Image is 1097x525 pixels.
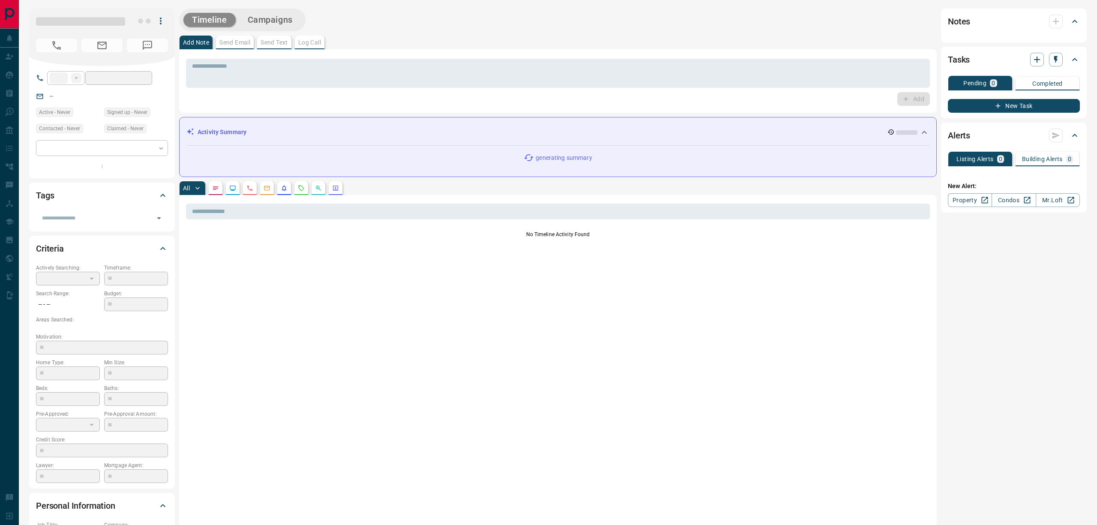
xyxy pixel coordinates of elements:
[956,156,994,162] p: Listing Alerts
[1036,193,1080,207] a: Mr.Loft
[107,124,144,133] span: Claimed - Never
[104,410,168,418] p: Pre-Approval Amount:
[127,39,168,52] span: No Number
[948,49,1080,70] div: Tasks
[36,297,100,312] p: -- - --
[315,185,322,192] svg: Opportunities
[264,185,270,192] svg: Emails
[239,13,301,27] button: Campaigns
[948,182,1080,191] p: New Alert:
[36,436,168,444] p: Credit Score:
[104,290,168,297] p: Budget:
[104,359,168,366] p: Min Size:
[107,108,147,117] span: Signed up - Never
[246,185,253,192] svg: Calls
[104,384,168,392] p: Baths:
[36,384,100,392] p: Beds:
[948,11,1080,32] div: Notes
[948,99,1080,113] button: New Task
[298,185,305,192] svg: Requests
[963,80,986,86] p: Pending
[948,193,992,207] a: Property
[948,129,970,142] h2: Alerts
[153,212,165,224] button: Open
[36,189,54,202] h2: Tags
[36,495,168,516] div: Personal Information
[1022,156,1063,162] p: Building Alerts
[183,185,190,191] p: All
[992,193,1036,207] a: Condos
[36,39,77,52] span: No Number
[50,93,53,99] a: --
[948,15,970,28] h2: Notes
[186,231,930,238] p: No Timeline Activity Found
[36,316,168,324] p: Areas Searched:
[1032,81,1063,87] p: Completed
[999,156,1002,162] p: 0
[229,185,236,192] svg: Lead Browsing Activity
[992,80,995,86] p: 0
[948,125,1080,146] div: Alerts
[36,290,100,297] p: Search Range:
[36,462,100,469] p: Lawyer:
[39,108,70,117] span: Active - Never
[281,185,288,192] svg: Listing Alerts
[332,185,339,192] svg: Agent Actions
[183,39,209,45] p: Add Note
[104,264,168,272] p: Timeframe:
[198,128,246,137] p: Activity Summary
[36,499,115,513] h2: Personal Information
[39,124,80,133] span: Contacted - Never
[183,13,236,27] button: Timeline
[36,410,100,418] p: Pre-Approved:
[212,185,219,192] svg: Notes
[36,238,168,259] div: Criteria
[186,124,929,140] div: Activity Summary
[36,333,168,341] p: Motivation:
[104,462,168,469] p: Mortgage Agent:
[36,359,100,366] p: Home Type:
[81,39,123,52] span: No Email
[36,264,100,272] p: Actively Searching:
[36,242,64,255] h2: Criteria
[536,153,592,162] p: generating summary
[948,53,970,66] h2: Tasks
[36,185,168,206] div: Tags
[1068,156,1071,162] p: 0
